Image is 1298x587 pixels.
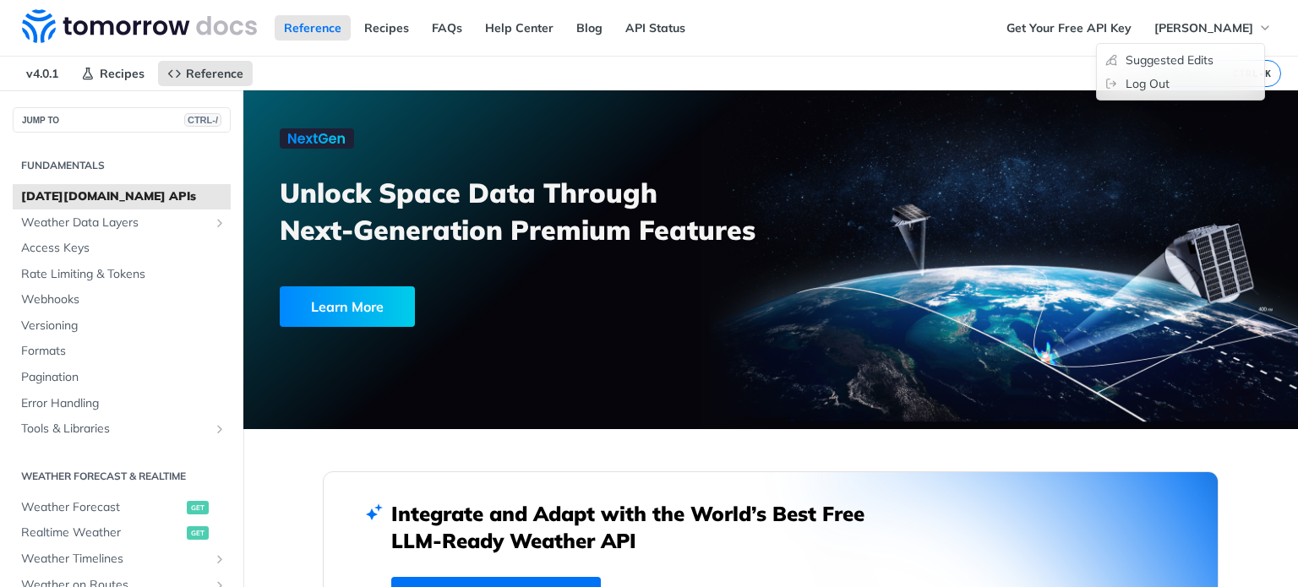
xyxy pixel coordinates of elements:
[1097,72,1264,95] a: Log Out
[13,313,231,339] a: Versioning
[21,266,226,283] span: Rate Limiting & Tokens
[22,9,257,43] img: Tomorrow.io Weather API Docs
[616,15,695,41] a: API Status
[567,15,612,41] a: Blog
[476,15,563,41] a: Help Center
[21,499,183,516] span: Weather Forecast
[21,395,226,412] span: Error Handling
[13,210,231,236] a: Weather Data LayersShow subpages for Weather Data Layers
[391,500,890,554] h2: Integrate and Adapt with the World’s Best Free LLM-Ready Weather API
[13,158,231,173] h2: Fundamentals
[280,174,789,248] h3: Unlock Space Data Through Next-Generation Premium Features
[13,236,231,261] a: Access Keys
[21,524,183,541] span: Realtime Weather
[21,291,226,308] span: Webhooks
[186,66,243,81] span: Reference
[275,15,351,41] a: Reference
[13,365,231,390] a: Pagination
[21,343,226,360] span: Formats
[21,421,209,438] span: Tools & Libraries
[72,61,154,86] a: Recipes
[213,552,226,566] button: Show subpages for Weather Timelines
[1154,20,1253,35] span: [PERSON_NAME]
[17,61,68,86] span: v4.0.1
[21,369,226,386] span: Pagination
[13,469,231,484] h2: Weather Forecast & realtime
[100,66,145,81] span: Recipes
[13,416,231,442] a: Tools & LibrariesShow subpages for Tools & Libraries
[13,391,231,416] a: Error Handling
[13,520,231,546] a: Realtime Weatherget
[13,184,231,209] a: [DATE][DOMAIN_NAME] APIs
[13,262,231,287] a: Rate Limiting & Tokens
[13,339,231,364] a: Formats
[280,286,415,327] div: Learn More
[158,61,253,86] a: Reference
[187,526,209,540] span: get
[997,15,1141,41] a: Get Your Free API Key
[21,215,209,231] span: Weather Data Layers
[213,216,226,230] button: Show subpages for Weather Data Layers
[13,495,231,520] a: Weather Forecastget
[423,15,472,41] a: FAQs
[355,15,418,41] a: Recipes
[1097,48,1264,72] a: Suggested Edits
[213,422,226,436] button: Show subpages for Tools & Libraries
[280,286,687,327] a: Learn More
[13,287,231,313] a: Webhooks
[280,128,354,149] img: NextGen
[187,501,209,514] span: get
[184,113,221,127] span: CTRL-/
[13,107,231,133] button: JUMP TOCTRL-/
[21,551,209,568] span: Weather Timelines
[13,546,231,572] a: Weather TimelinesShow subpages for Weather Timelines
[21,188,226,205] span: [DATE][DOMAIN_NAME] APIs
[1145,15,1281,41] button: [PERSON_NAME]
[21,240,226,257] span: Access Keys
[21,318,226,334] span: Versioning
